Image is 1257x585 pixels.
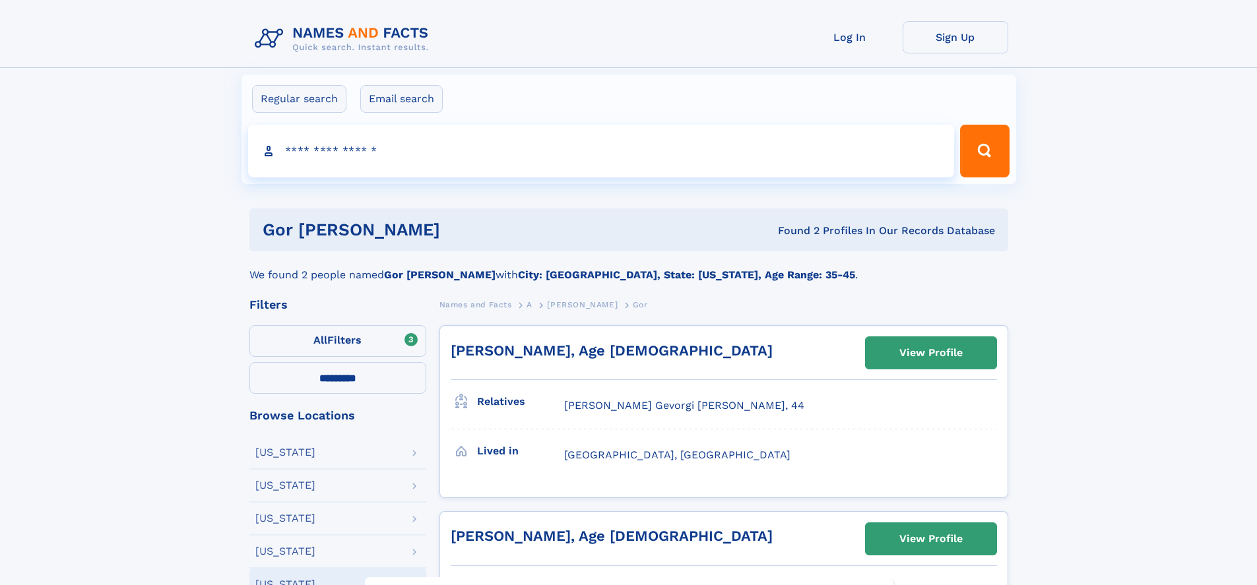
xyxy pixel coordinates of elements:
[249,251,1008,283] div: We found 2 people named with .
[451,528,773,544] a: [PERSON_NAME], Age [DEMOGRAPHIC_DATA]
[477,440,564,462] h3: Lived in
[609,224,995,238] div: Found 2 Profiles In Our Records Database
[249,21,439,57] img: Logo Names and Facts
[384,268,496,281] b: Gor [PERSON_NAME]
[899,524,963,554] div: View Profile
[263,222,609,238] h1: gor [PERSON_NAME]
[439,296,512,313] a: Names and Facts
[866,337,996,369] a: View Profile
[527,296,532,313] a: A
[547,296,618,313] a: [PERSON_NAME]
[477,390,564,413] h3: Relatives
[960,125,1009,177] button: Search Button
[564,448,790,461] span: [GEOGRAPHIC_DATA], [GEOGRAPHIC_DATA]
[249,410,426,421] div: Browse Locations
[249,299,426,311] div: Filters
[255,546,315,557] div: [US_STATE]
[255,480,315,491] div: [US_STATE]
[564,398,804,413] a: [PERSON_NAME] Gevorgi [PERSON_NAME], 44
[547,300,618,309] span: [PERSON_NAME]
[313,334,327,346] span: All
[255,513,315,524] div: [US_STATE]
[633,300,648,309] span: Gor
[797,21,903,53] a: Log In
[527,300,532,309] span: A
[903,21,1008,53] a: Sign Up
[252,85,346,113] label: Regular search
[451,342,773,359] a: [PERSON_NAME], Age [DEMOGRAPHIC_DATA]
[255,447,315,458] div: [US_STATE]
[248,125,955,177] input: search input
[249,325,426,357] label: Filters
[518,268,855,281] b: City: [GEOGRAPHIC_DATA], State: [US_STATE], Age Range: 35-45
[360,85,443,113] label: Email search
[899,338,963,368] div: View Profile
[866,523,996,555] a: View Profile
